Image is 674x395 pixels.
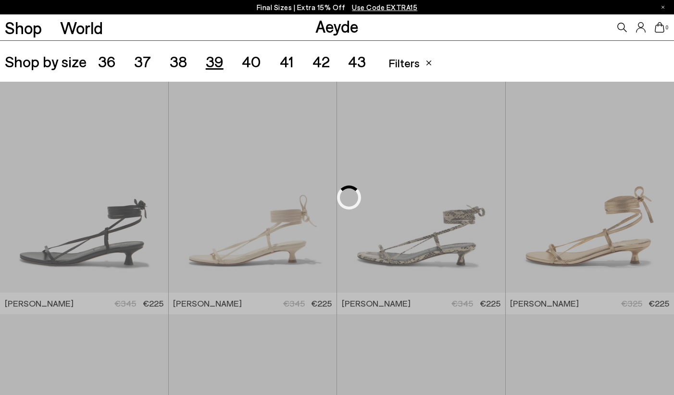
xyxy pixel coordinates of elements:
[170,52,187,70] span: 38
[206,52,224,70] span: 39
[5,53,87,69] span: Shop by size
[348,52,366,70] span: 43
[280,52,294,70] span: 41
[312,52,330,70] span: 42
[242,52,261,70] span: 40
[5,19,42,36] a: Shop
[315,16,359,36] a: Aeyde
[257,1,418,13] p: Final Sizes | Extra 15% Off
[388,56,420,70] span: Filters
[655,22,664,33] a: 0
[352,3,417,12] span: Navigate to /collections/ss25-final-sizes
[98,52,116,70] span: 36
[134,52,151,70] span: 37
[664,25,669,30] span: 0
[60,19,103,36] a: World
